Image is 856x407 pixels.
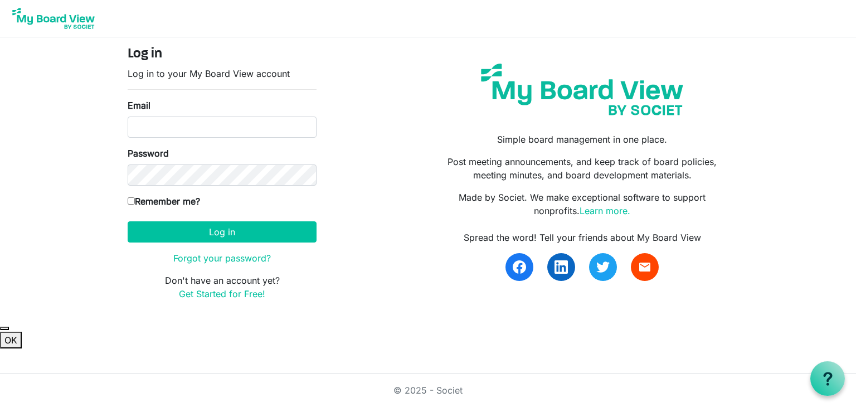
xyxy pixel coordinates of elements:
[128,197,135,205] input: Remember me?
[631,253,659,281] a: email
[128,274,317,301] p: Don't have an account yet?
[596,260,610,274] img: twitter.svg
[128,147,169,160] label: Password
[179,288,265,299] a: Get Started for Free!
[128,67,317,80] p: Log in to your My Board View account
[393,385,463,396] a: © 2025 - Societ
[436,133,728,146] p: Simple board management in one place.
[555,260,568,274] img: linkedin.svg
[513,260,526,274] img: facebook.svg
[128,46,317,62] h4: Log in
[128,195,200,208] label: Remember me?
[436,231,728,244] div: Spread the word! Tell your friends about My Board View
[173,253,271,264] a: Forgot your password?
[473,55,692,124] img: my-board-view-societ.svg
[580,205,630,216] a: Learn more.
[638,260,651,274] span: email
[436,191,728,217] p: Made by Societ. We make exceptional software to support nonprofits.
[436,155,728,182] p: Post meeting announcements, and keep track of board policies, meeting minutes, and board developm...
[9,4,98,32] img: My Board View Logo
[128,221,317,243] button: Log in
[128,99,150,112] label: Email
